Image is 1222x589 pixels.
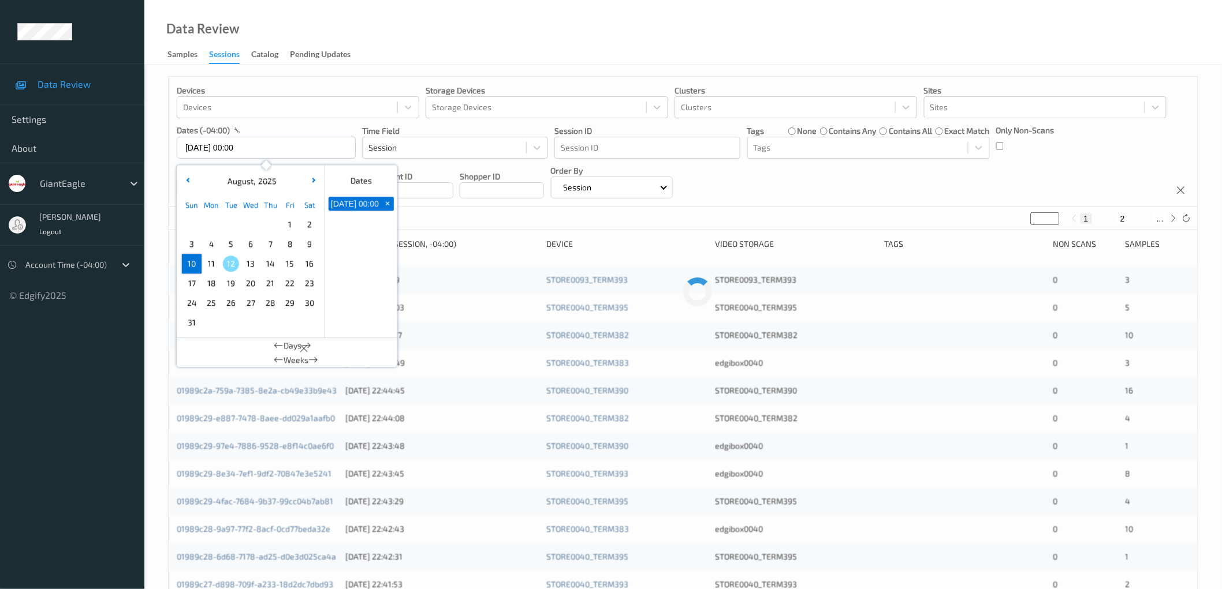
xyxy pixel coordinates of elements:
[1126,358,1130,367] span: 3
[262,295,278,311] span: 28
[241,234,260,254] div: Choose Wednesday August 06 of 2025
[1126,468,1131,478] span: 8
[223,236,239,252] span: 5
[996,125,1055,136] p: Only Non-Scans
[221,254,241,273] div: Choose Tuesday August 12 of 2025
[182,215,202,234] div: Choose Sunday July 27 of 2025
[369,171,453,182] p: Assistant ID
[546,275,628,284] a: STORE0093_TERM393
[345,385,538,396] div: [DATE] 22:44:45
[1126,496,1131,506] span: 4
[546,413,629,423] a: STORE0040_TERM382
[260,254,280,273] div: Choose Thursday August 14 of 2025
[329,197,381,211] button: [DATE] 00:00
[716,302,876,313] div: STORE0040_TERM395
[884,238,1045,250] div: Tags
[209,48,240,64] div: Sessions
[345,329,538,341] div: [DATE] 22:46:17
[255,176,277,186] span: 2025
[243,256,259,272] span: 13
[290,48,351,63] div: Pending Updates
[202,215,221,234] div: Choose Monday July 28 of 2025
[184,236,200,252] span: 3
[345,440,538,452] div: [DATE] 22:43:48
[889,125,932,137] label: contains all
[382,198,394,210] span: +
[1126,275,1130,284] span: 3
[203,236,219,252] span: 4
[300,293,319,313] div: Choose Saturday August 30 of 2025
[546,552,628,561] a: STORE0040_TERM395
[345,412,538,424] div: [DATE] 22:44:08
[716,496,876,507] div: STORE0040_TERM395
[167,47,209,63] a: Samples
[177,85,419,96] p: Devices
[243,295,259,311] span: 27
[182,313,202,332] div: Choose Sunday August 31 of 2025
[260,195,280,215] div: Thu
[716,385,876,396] div: STORE0040_TERM390
[167,48,198,63] div: Samples
[202,273,221,293] div: Choose Monday August 18 of 2025
[381,197,394,211] button: +
[290,47,362,63] a: Pending Updates
[202,293,221,313] div: Choose Monday August 25 of 2025
[241,293,260,313] div: Choose Wednesday August 27 of 2025
[716,468,876,479] div: edgibox0040
[1126,302,1130,312] span: 5
[1126,413,1131,423] span: 4
[260,215,280,234] div: Choose Thursday July 31 of 2025
[924,85,1167,96] p: Sites
[345,357,538,369] div: [DATE] 22:44:49
[345,274,538,286] div: [DATE] 23:11:19
[345,496,538,507] div: [DATE] 22:43:29
[716,357,876,369] div: edgibox0040
[1053,385,1057,395] span: 0
[1126,579,1130,589] span: 2
[223,295,239,311] span: 26
[546,330,629,340] a: STORE0040_TERM382
[282,236,298,252] span: 8
[184,314,200,331] span: 31
[280,215,300,234] div: Choose Friday August 01 of 2025
[551,165,673,177] p: Order By
[345,302,538,313] div: [DATE] 22:48:03
[221,273,241,293] div: Choose Tuesday August 19 of 2025
[262,275,278,291] span: 21
[301,216,318,232] span: 2
[260,313,280,332] div: Choose Thursday September 04 of 2025
[1053,552,1057,561] span: 0
[546,524,629,534] a: STORE0040_TERM383
[202,313,221,332] div: Choose Monday September 01 of 2025
[177,552,336,561] a: 01989c28-6d68-7178-ad25-d0e3d025ca4a
[177,385,337,395] a: 01989c2a-759a-7385-8e2a-cb49e33b9e43
[280,293,300,313] div: Choose Friday August 29 of 2025
[282,256,298,272] span: 15
[221,215,241,234] div: Choose Tuesday July 29 of 2025
[1117,213,1128,224] button: 2
[221,234,241,254] div: Choose Tuesday August 05 of 2025
[300,273,319,293] div: Choose Saturday August 23 of 2025
[184,275,200,291] span: 17
[1053,524,1057,534] span: 0
[280,273,300,293] div: Choose Friday August 22 of 2025
[546,385,628,395] a: STORE0040_TERM390
[797,125,817,137] label: none
[546,238,707,250] div: Device
[362,125,548,137] p: Time Field
[223,256,239,272] span: 12
[260,273,280,293] div: Choose Thursday August 21 of 2025
[675,85,917,96] p: Clusters
[241,313,260,332] div: Choose Wednesday September 03 of 2025
[203,275,219,291] span: 18
[251,47,290,63] a: Catalog
[221,293,241,313] div: Choose Tuesday August 26 of 2025
[1053,302,1057,312] span: 0
[300,254,319,273] div: Choose Saturday August 16 of 2025
[1053,579,1057,589] span: 0
[546,441,628,451] a: STORE0040_TERM390
[716,440,876,452] div: edgibox0040
[243,236,259,252] span: 6
[203,295,219,311] span: 25
[1053,441,1057,451] span: 0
